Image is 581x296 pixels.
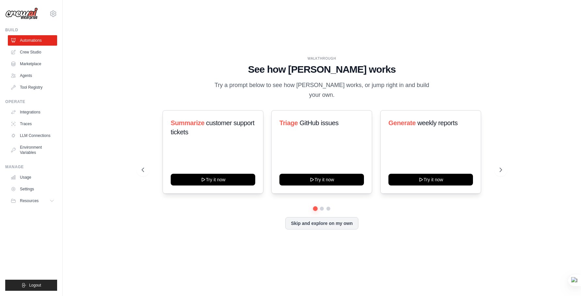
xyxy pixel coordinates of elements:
a: Agents [8,70,57,81]
span: Triage [279,119,298,126]
a: LLM Connections [8,130,57,141]
span: GitHub issues [300,119,338,126]
a: Environment Variables [8,142,57,158]
img: Logo [5,7,38,20]
span: Logout [29,283,41,288]
span: Summarize [171,119,204,126]
span: weekly reports [417,119,457,126]
div: Build [5,27,57,33]
button: Skip and explore on my own [285,217,358,229]
a: Automations [8,35,57,46]
button: Try it now [171,174,255,185]
a: Marketplace [8,59,57,69]
div: Operate [5,99,57,104]
div: WALKTHROUGH [142,56,502,61]
a: Traces [8,119,57,129]
a: Crew Studio [8,47,57,57]
button: Try it now [388,174,473,185]
p: Try a prompt below to see how [PERSON_NAME] works, or jump right in and build your own. [212,81,432,100]
h1: See how [PERSON_NAME] works [142,64,502,75]
button: Try it now [279,174,364,185]
div: Manage [5,164,57,170]
a: Settings [8,184,57,194]
span: Generate [388,119,416,126]
a: Usage [8,172,57,183]
span: Resources [20,198,39,203]
a: Tool Registry [8,82,57,93]
button: Resources [8,196,57,206]
a: Integrations [8,107,57,117]
button: Logout [5,280,57,291]
span: customer support tickets [171,119,254,136]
